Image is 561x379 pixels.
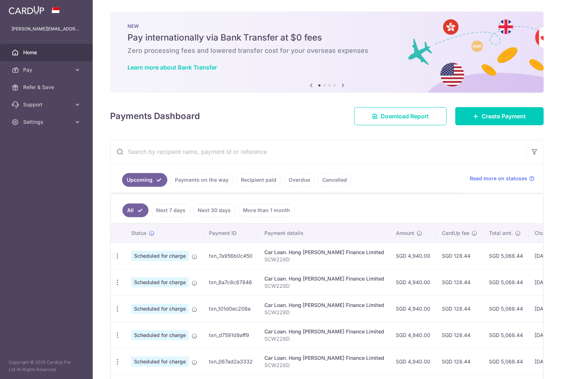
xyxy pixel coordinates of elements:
p: NEW [127,23,526,29]
span: Scheduled for charge [131,357,189,367]
span: CardUp fee [442,229,469,237]
img: Bank transfer banner [110,12,544,93]
a: Learn more about Bank Transfer [127,64,217,71]
p: SCW228D [264,256,384,263]
td: txn_7a956b0c450 [203,243,259,269]
td: SGD 128.44 [436,322,483,348]
a: Read more on statuses [470,175,535,182]
span: Pay [23,66,71,73]
span: Total amt. [489,229,513,237]
td: SGD 5,068.44 [483,322,529,348]
span: Scheduled for charge [131,277,189,287]
td: SGD 128.44 [436,243,483,269]
span: Create Payment [482,112,526,121]
td: SGD 5,068.44 [483,295,529,322]
span: Download Report [381,112,429,121]
td: SGD 4,940.00 [390,269,436,295]
p: [PERSON_NAME][EMAIL_ADDRESS][PERSON_NAME][DOMAIN_NAME] [12,25,81,33]
a: Create Payment [455,107,544,125]
td: txn_d7591d9aff9 [203,322,259,348]
a: Overdue [284,173,315,187]
span: Scheduled for charge [131,330,189,340]
span: Home [23,49,71,56]
div: Car Loan. Hong [PERSON_NAME] Finance Limited [264,302,384,309]
td: SGD 128.44 [436,269,483,295]
span: Scheduled for charge [131,251,189,261]
th: Payment ID [203,224,259,243]
td: SGD 5,068.44 [483,269,529,295]
td: SGD 4,940.00 [390,243,436,269]
div: Car Loan. Hong [PERSON_NAME] Finance Limited [264,328,384,335]
td: SGD 5,068.44 [483,243,529,269]
span: Refer & Save [23,84,71,91]
td: SGD 4,940.00 [390,348,436,375]
a: Cancelled [318,173,352,187]
td: SGD 128.44 [436,295,483,322]
p: SCW228D [264,335,384,342]
td: SGD 4,940.00 [390,322,436,348]
td: txn_101d0ec208e [203,295,259,322]
a: Recipient paid [236,173,281,187]
a: Upcoming [122,173,167,187]
span: Scheduled for charge [131,304,189,314]
h5: Pay internationally via Bank Transfer at $0 fees [127,32,526,43]
a: More than 1 month [238,203,295,217]
img: CardUp [9,6,44,14]
h6: Zero processing fees and lowered transfer cost for your overseas expenses [127,46,526,55]
span: Read more on statuses [470,175,527,182]
td: SGD 4,940.00 [390,295,436,322]
p: SCW228D [264,309,384,316]
input: Search by recipient name, payment id or reference [110,140,526,163]
span: Settings [23,118,71,126]
a: Payments on the way [170,173,233,187]
span: Status [131,229,147,237]
div: Car Loan. Hong [PERSON_NAME] Finance Limited [264,275,384,282]
h4: Payments Dashboard [110,110,200,123]
th: Payment details [259,224,390,243]
td: SGD 5,068.44 [483,348,529,375]
td: txn_067ad2a3332 [203,348,259,375]
a: Download Report [354,107,447,125]
td: SGD 128.44 [436,348,483,375]
div: Car Loan. Hong [PERSON_NAME] Finance Limited [264,354,384,362]
p: SCW228D [264,282,384,290]
td: txn_8a7c8c67846 [203,269,259,295]
a: Next 7 days [151,203,190,217]
span: Support [23,101,71,108]
span: Amount [396,229,414,237]
a: Next 30 days [193,203,235,217]
p: SCW228D [264,362,384,369]
a: All [122,203,148,217]
div: Car Loan. Hong [PERSON_NAME] Finance Limited [264,249,384,256]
